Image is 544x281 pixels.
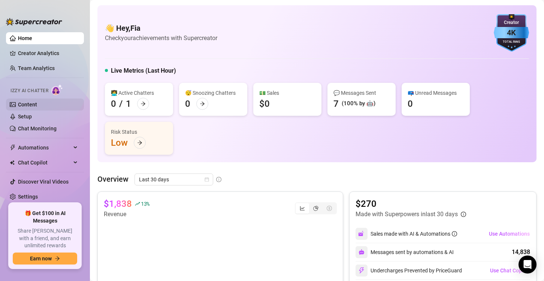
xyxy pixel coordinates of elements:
[111,89,167,97] div: 👩‍💻 Active Chatters
[105,23,217,33] h4: 👋 Hey, Fia
[359,249,365,255] img: svg%3e
[141,200,149,207] span: 13 %
[55,256,60,261] span: arrow-right
[13,227,77,250] span: Share [PERSON_NAME] with a friend, and earn unlimited rewards
[313,206,318,211] span: pie-chart
[371,230,457,238] div: Sales made with AI & Automations
[30,256,52,262] span: Earn now
[356,246,454,258] div: Messages sent by automations & AI
[18,114,32,120] a: Setup
[105,33,217,43] article: Check your achievements with Supercreator
[333,89,390,97] div: 💬 Messages Sent
[358,267,365,274] img: svg%3e
[327,206,332,211] span: dollar-circle
[18,194,38,200] a: Settings
[490,265,530,277] button: Use Chat Copilot
[259,98,270,110] div: $0
[185,89,241,97] div: 😴 Snoozing Chatters
[494,19,529,26] div: Creator
[356,265,462,277] div: Undercharges Prevented by PriceGuard
[97,173,129,185] article: Overview
[200,101,205,106] span: arrow-right
[111,128,167,136] div: Risk Status
[519,256,537,274] div: Open Intercom Messenger
[452,231,457,236] span: info-circle
[13,210,77,224] span: 🎁 Get $100 in AI Messages
[10,145,16,151] span: thunderbolt
[489,228,530,240] button: Use Automations
[489,231,530,237] span: Use Automations
[104,210,149,219] article: Revenue
[185,98,190,110] div: 0
[140,101,146,106] span: arrow-right
[512,248,530,257] div: 14,838
[6,18,62,25] img: logo-BBDzfeDw.svg
[18,126,57,132] a: Chat Monitoring
[18,142,71,154] span: Automations
[205,177,209,182] span: calendar
[126,98,131,110] div: 1
[18,102,37,108] a: Content
[461,212,466,217] span: info-circle
[137,140,142,145] span: arrow-right
[358,230,365,237] img: svg%3e
[13,253,77,265] button: Earn nowarrow-right
[494,27,529,39] div: 4K
[333,98,339,110] div: 7
[494,40,529,45] div: Total Fans
[18,35,32,41] a: Home
[104,198,132,210] article: $1,838
[18,157,71,169] span: Chat Copilot
[494,14,529,52] img: blue-badge-DgoSNQY1.svg
[342,99,375,108] div: (100% by 🤖)
[490,268,530,274] span: Use Chat Copilot
[259,89,315,97] div: 💵 Sales
[408,89,464,97] div: 📪 Unread Messages
[10,160,15,165] img: Chat Copilot
[295,202,337,214] div: segmented control
[18,65,55,71] a: Team Analytics
[139,174,209,185] span: Last 30 days
[408,98,413,110] div: 0
[135,201,140,206] span: rise
[51,84,63,95] img: AI Chatter
[10,87,48,94] span: Izzy AI Chatter
[18,47,78,59] a: Creator Analytics
[300,206,305,211] span: line-chart
[111,66,176,75] h5: Live Metrics (Last Hour)
[356,198,466,210] article: $270
[111,98,116,110] div: 0
[18,179,69,185] a: Discover Viral Videos
[356,210,458,219] article: Made with Superpowers in last 30 days
[216,177,221,182] span: info-circle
